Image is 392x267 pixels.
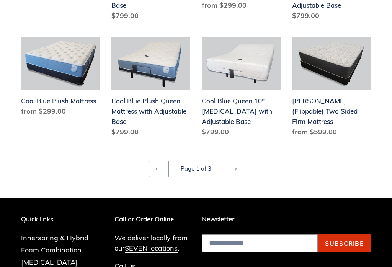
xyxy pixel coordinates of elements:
[202,234,318,252] input: Email address
[114,215,191,223] p: Call or Order Online
[21,37,100,119] a: Cool Blue Plush Mattress
[318,234,371,252] button: Subscribe
[21,233,88,242] a: Innerspring & Hybrid
[21,215,100,223] p: Quick links
[170,164,222,173] li: Page 1 of 3
[202,37,281,140] a: Cool Blue Queen 10" Memory Foam with Adjustable Base
[202,215,371,223] p: Newsletter
[292,37,371,140] a: Del Ray (Flippable) Two Sided Firm Mattress
[21,246,82,254] a: Foam Combination
[325,239,364,247] span: Subscribe
[114,233,191,253] p: We deliver locally from our .
[111,37,190,140] a: Cool Blue Plush Queen Mattress with Adjustable Base
[125,244,178,253] a: SEVEN locations
[21,258,78,267] a: [MEDICAL_DATA]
